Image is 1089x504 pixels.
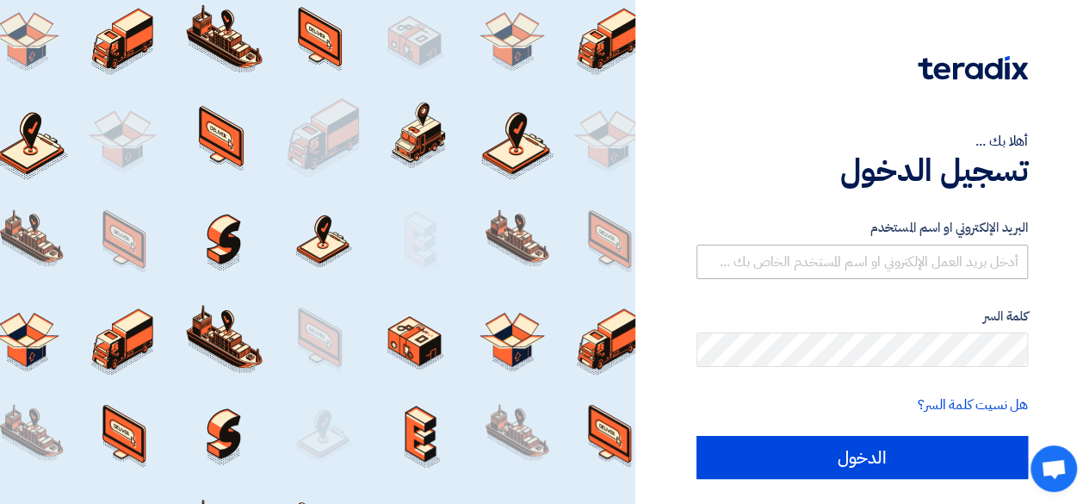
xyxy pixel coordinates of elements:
input: الدخول [696,436,1028,479]
div: Open chat [1030,445,1077,492]
a: هل نسيت كلمة السر؟ [918,395,1028,415]
h1: تسجيل الدخول [696,152,1028,190]
input: أدخل بريد العمل الإلكتروني او اسم المستخدم الخاص بك ... [696,245,1028,279]
label: كلمة السر [696,307,1028,327]
label: البريد الإلكتروني او اسم المستخدم [696,218,1028,238]
img: Teradix logo [918,56,1028,80]
div: أهلا بك ... [696,131,1028,152]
